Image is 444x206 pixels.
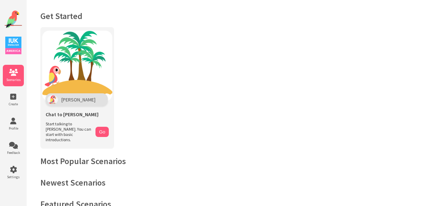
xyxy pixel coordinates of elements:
span: Scenarios [3,77,24,82]
img: IUK Logo [5,37,21,54]
span: [PERSON_NAME] [61,96,95,103]
h2: Newest Scenarios [40,177,430,188]
img: Website Logo [5,11,22,28]
span: Feedback [3,150,24,155]
span: Create [3,102,24,106]
img: Chat with Polly [42,31,112,101]
span: Chat to [PERSON_NAME] [46,111,99,118]
button: Go [95,127,109,137]
span: Start talking to [PERSON_NAME]. You can start with basic introductions. [46,121,92,142]
h1: Get Started [40,11,430,21]
h2: Most Popular Scenarios [40,156,430,167]
img: Polly [47,95,58,104]
span: Settings [3,175,24,179]
span: Profile [3,126,24,131]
